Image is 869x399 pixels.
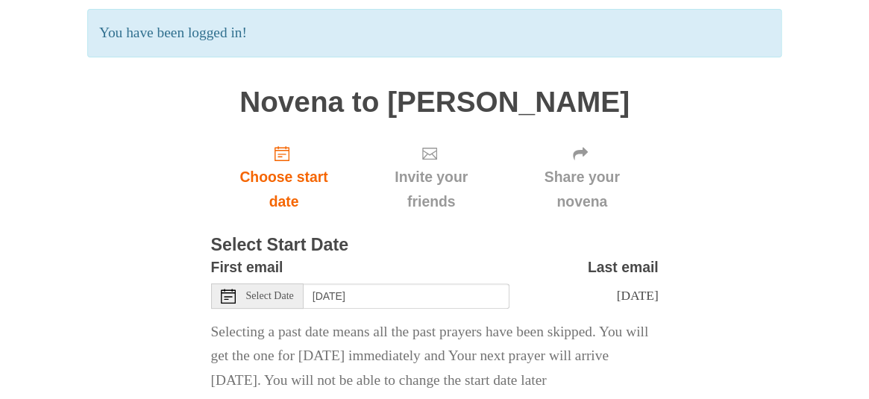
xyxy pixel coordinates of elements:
input: Use the arrow keys to pick a date [304,283,509,309]
label: Last email [588,255,659,280]
p: You have been logged in! [87,9,782,57]
h1: Novena to [PERSON_NAME] [211,87,659,119]
span: Choose start date [226,165,342,214]
span: Share your novena [521,165,644,214]
p: Selecting a past date means all the past prayers have been skipped. You will get the one for [DAT... [211,320,659,394]
div: Click "Next" to confirm your start date first. [357,133,505,222]
span: [DATE] [616,288,658,303]
div: Click "Next" to confirm your start date first. [506,133,659,222]
a: Choose start date [211,133,357,222]
span: Select Date [246,291,294,301]
h3: Select Start Date [211,236,659,255]
label: First email [211,255,283,280]
span: Invite your friends [371,165,490,214]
